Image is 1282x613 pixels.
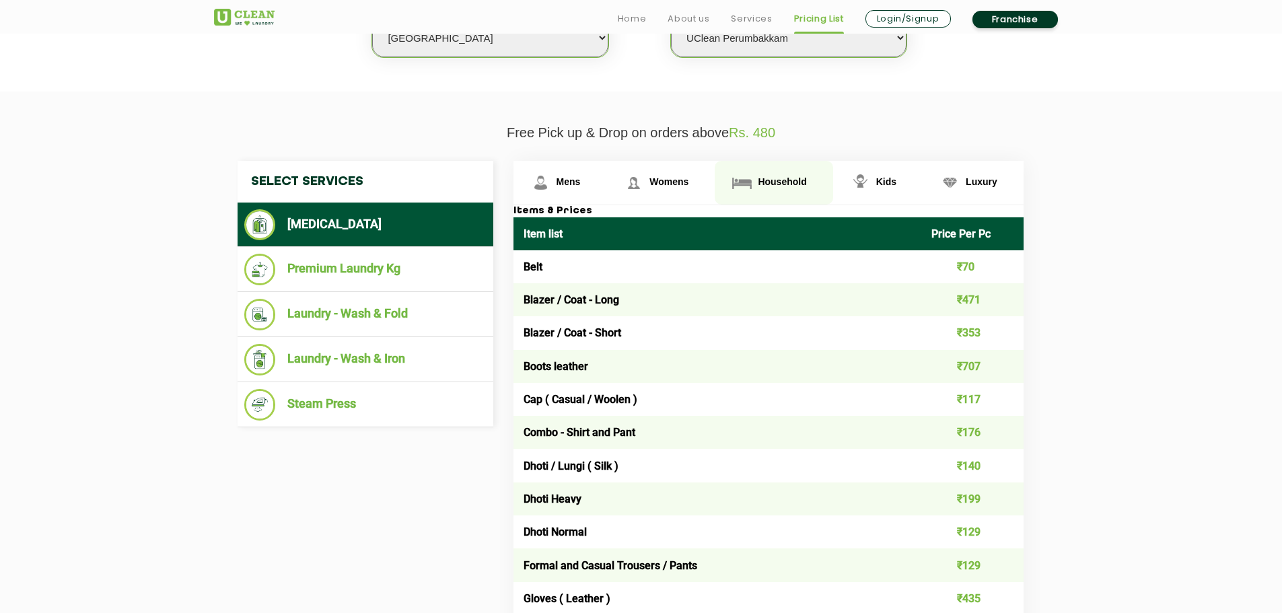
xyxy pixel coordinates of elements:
[513,482,922,515] td: Dhoti Heavy
[244,254,487,285] li: Premium Laundry Kg
[513,449,922,482] td: Dhoti / Lungi ( Silk )
[876,176,896,187] span: Kids
[622,171,645,194] img: Womens
[921,316,1024,349] td: ₹353
[921,548,1024,581] td: ₹129
[513,548,922,581] td: Formal and Casual Trousers / Pants
[921,283,1024,316] td: ₹471
[244,299,276,330] img: Laundry - Wash & Fold
[972,11,1058,28] a: Franchise
[921,350,1024,383] td: ₹707
[758,176,806,187] span: Household
[668,11,709,27] a: About us
[513,217,922,250] th: Item list
[865,10,951,28] a: Login/Signup
[649,176,688,187] span: Womens
[244,389,276,421] img: Steam Press
[921,449,1024,482] td: ₹140
[921,482,1024,515] td: ₹199
[794,11,844,27] a: Pricing List
[513,350,922,383] td: Boots leather
[214,125,1069,141] p: Free Pick up & Drop on orders above
[244,209,487,240] li: [MEDICAL_DATA]
[244,299,487,330] li: Laundry - Wash & Fold
[618,11,647,27] a: Home
[921,217,1024,250] th: Price Per Pc
[513,416,922,449] td: Combo - Shirt and Pant
[513,250,922,283] td: Belt
[244,344,276,375] img: Laundry - Wash & Iron
[238,161,493,203] h4: Select Services
[966,176,997,187] span: Luxury
[557,176,581,187] span: Mens
[214,9,275,26] img: UClean Laundry and Dry Cleaning
[244,254,276,285] img: Premium Laundry Kg
[921,515,1024,548] td: ₹129
[244,389,487,421] li: Steam Press
[921,250,1024,283] td: ₹70
[729,125,775,140] span: Rs. 480
[513,316,922,349] td: Blazer / Coat - Short
[513,515,922,548] td: Dhoti Normal
[849,171,872,194] img: Kids
[513,283,922,316] td: Blazer / Coat - Long
[921,383,1024,416] td: ₹117
[513,205,1024,217] h3: Items & Prices
[513,383,922,416] td: Cap ( Casual / Woolen )
[731,11,772,27] a: Services
[244,209,276,240] img: Dry Cleaning
[921,416,1024,449] td: ₹176
[938,171,962,194] img: Luxury
[244,344,487,375] li: Laundry - Wash & Iron
[730,171,754,194] img: Household
[529,171,553,194] img: Mens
